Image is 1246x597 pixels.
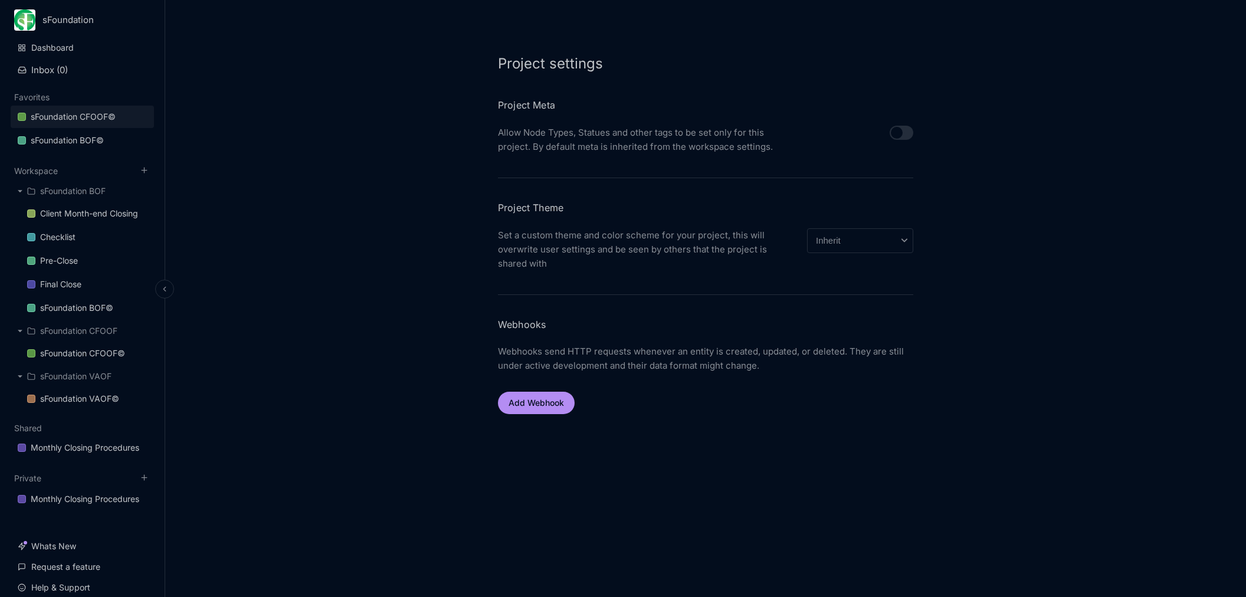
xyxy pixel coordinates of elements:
[40,301,113,315] div: sFoundation BOF©
[40,206,138,221] div: Client Month-end Closing
[11,60,154,80] button: Inbox (0)
[20,273,154,296] a: Final Close
[11,102,154,156] div: Favorites
[31,441,139,455] div: Monthly Closing Procedures
[20,388,154,411] div: sFoundation VAOF©
[11,535,154,557] a: Whats New
[14,92,50,102] button: Favorites
[40,184,106,198] div: sFoundation BOF
[20,250,154,272] a: Pre-Close
[498,319,913,331] h3: Webhooks
[498,99,913,111] h3: Project Meta
[11,484,154,515] div: Private
[40,369,112,383] div: sFoundation VAOF
[14,166,58,176] button: Workspace
[40,277,81,291] div: Final Close
[31,133,104,147] div: sFoundation BOF©
[14,9,150,31] button: sFoundation
[40,324,117,338] div: sFoundation CFOOF
[40,392,119,406] div: sFoundation VAOF©
[11,366,154,387] div: sFoundation VAOF
[20,297,154,319] a: sFoundation BOF©
[11,437,154,459] a: Monthly Closing Procedures
[498,126,793,154] div: Allow Node Types, Statues and other tags to be set only for this project. By default meta is inhe...
[20,250,154,273] div: Pre-Close
[20,342,154,365] a: sFoundation CFOOF©
[20,202,154,225] a: Client Month-end Closing
[498,202,913,214] h3: Project Theme
[31,110,116,124] div: sFoundation CFOOF©
[31,492,139,506] div: Monthly Closing Procedures
[498,392,575,414] button: Add Webhook
[11,106,154,128] a: sFoundation CFOOF©
[14,473,41,483] button: Private
[498,345,913,373] p: Webhooks send HTTP requests whenever an entity is created, updated, or deleted. They are still un...
[11,556,154,578] a: Request a feature
[11,320,154,342] div: sFoundation CFOOF
[40,230,76,244] div: Checklist
[20,226,154,249] div: Checklist
[20,388,154,410] a: sFoundation VAOF©
[11,437,154,460] div: Monthly Closing Procedures
[11,433,154,464] div: Shared
[498,228,793,271] div: Set a custom theme and color scheme for your project, this will overwrite user settings and be se...
[11,177,154,415] div: Workspace
[40,254,78,268] div: Pre-Close
[14,423,42,433] button: Shared
[11,106,154,129] div: sFoundation CFOOF©
[20,297,154,320] div: sFoundation BOF©
[20,226,154,248] a: Checklist
[42,15,132,25] div: sFoundation
[11,181,154,202] div: sFoundation BOF
[11,37,154,59] a: Dashboard
[11,488,154,511] div: Monthly Closing Procedures
[11,488,154,510] a: Monthly Closing Procedures
[40,346,125,360] div: sFoundation CFOOF©
[498,57,913,71] h1: Project settings
[11,129,154,152] a: sFoundation BOF©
